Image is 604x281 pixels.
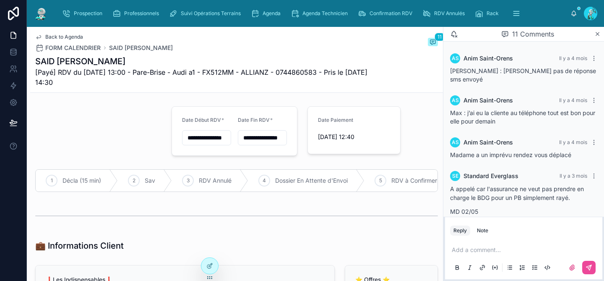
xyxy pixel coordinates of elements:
[35,240,124,252] h1: 💼 Informations Client
[452,173,458,179] span: SE
[167,6,247,21] a: Suivi Opérations Terrains
[55,4,570,23] div: scrollable content
[248,6,286,21] a: Agenda
[379,177,382,184] span: 5
[145,176,155,185] span: Sav
[45,34,83,40] span: Back to Agenda
[512,29,554,39] span: 11 Comments
[452,97,459,104] span: AS
[463,172,518,180] span: Standard Everglass
[435,33,445,41] span: 11
[428,38,438,48] button: 11
[35,55,375,67] h1: SAID [PERSON_NAME]
[450,207,597,216] p: MD 02/05
[133,177,135,184] span: 2
[450,226,470,236] button: Reply
[477,227,488,234] div: Note
[463,54,513,63] span: Anim Saint-Orens
[355,6,418,21] a: Confirmation RDV
[45,44,101,52] span: FORM CALENDRIER
[450,184,597,202] p: A appelé car l'assurance ne veut pas prendre en charge le BDG pour un PB simplement rayé.
[74,10,102,17] span: Prospection
[35,44,101,52] a: FORM CALENDRIER
[182,117,221,123] span: Date Début RDV
[450,151,571,158] span: Madame a un imprévu rendez vous déplacé
[35,67,375,87] span: [Payé] RDV du [DATE] 13:00 - Pare-Brise - Audi a1 - FX512MM - ALLIANZ - 0744860583 - Pris le [DAT...
[187,177,190,184] span: 3
[420,6,471,21] a: RDV Annulés
[559,139,587,145] span: Il y a 4 mois
[560,173,587,179] span: Il y a 3 mois
[62,176,101,185] span: Décla (15 min)
[302,10,348,17] span: Agenda Technicien
[434,10,465,17] span: RDV Annulés
[487,10,499,17] span: Rack
[199,176,232,185] span: RDV Annulé
[51,177,53,184] span: 1
[181,10,241,17] span: Suivi Opérations Terrains
[472,6,505,21] a: Rack
[288,6,354,21] a: Agenda Technicien
[124,10,159,17] span: Professionnels
[463,138,513,147] span: Anim Saint-Orens
[238,117,270,123] span: Date Fin RDV
[463,96,513,105] span: Anim Saint-Orens
[263,10,281,17] span: Agenda
[452,55,459,62] span: AS
[35,34,83,40] a: Back to Agenda
[452,139,459,146] span: AS
[60,6,108,21] a: Prospection
[318,133,392,141] span: [DATE] 12:40
[109,44,173,52] a: SAID [PERSON_NAME]
[391,176,437,185] span: RDV à Confirmer
[370,10,412,17] span: Confirmation RDV
[559,55,587,61] span: Il y a 4 mois
[450,67,596,83] span: [PERSON_NAME] : [PERSON_NAME] pas de réponse sms envoyé
[110,6,165,21] a: Professionnels
[34,7,49,20] img: App logo
[559,97,587,103] span: Il y a 4 mois
[263,177,266,184] span: 4
[474,226,492,236] button: Note
[450,109,595,125] span: Max : j’ai eu la cliente au téléphone tout est bon pour elle pour demain
[318,117,353,123] span: Date Paiement
[275,176,348,185] span: Dossier En Attente d'Envoi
